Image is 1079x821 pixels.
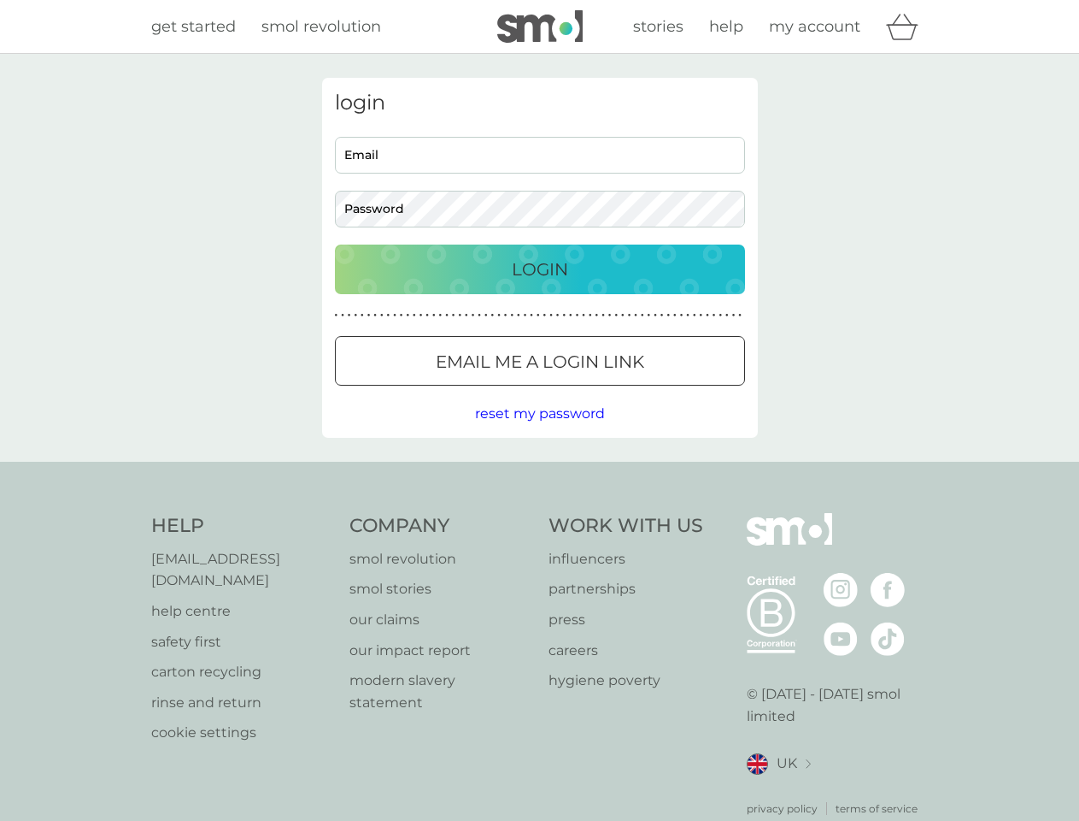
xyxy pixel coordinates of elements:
[836,800,918,817] a: terms of service
[548,513,703,540] h4: Work With Us
[151,548,333,592] a: [EMAIL_ADDRESS][DOMAIN_NAME]
[530,311,533,320] p: ●
[608,311,612,320] p: ●
[335,245,745,294] button: Login
[537,311,540,320] p: ●
[373,311,377,320] p: ●
[341,311,344,320] p: ●
[732,311,736,320] p: ●
[633,17,683,36] span: stories
[349,578,531,600] a: smol stories
[151,661,333,683] a: carton recycling
[524,311,527,320] p: ●
[484,311,488,320] p: ●
[548,578,703,600] a: partnerships
[548,640,703,662] p: careers
[151,15,236,39] a: get started
[747,513,832,571] img: smol
[497,311,501,320] p: ●
[261,17,381,36] span: smol revolution
[349,609,531,631] a: our claims
[348,311,351,320] p: ●
[777,753,797,775] span: UK
[393,311,396,320] p: ●
[634,311,637,320] p: ●
[475,405,605,422] span: reset my password
[628,311,631,320] p: ●
[151,631,333,653] a: safety first
[738,311,742,320] p: ●
[666,311,670,320] p: ●
[425,311,429,320] p: ●
[548,670,703,692] a: hygiene poverty
[641,311,644,320] p: ●
[718,311,722,320] p: ●
[601,311,605,320] p: ●
[497,10,583,43] img: smol
[769,15,860,39] a: my account
[548,609,703,631] a: press
[549,311,553,320] p: ●
[654,311,657,320] p: ●
[673,311,677,320] p: ●
[349,670,531,713] a: modern slavery statement
[478,311,481,320] p: ●
[491,311,495,320] p: ●
[769,17,860,36] span: my account
[504,311,507,320] p: ●
[380,311,384,320] p: ●
[576,311,579,320] p: ●
[349,513,531,540] h4: Company
[436,348,644,375] p: Email me a login link
[151,600,333,623] a: help centre
[400,311,403,320] p: ●
[261,15,381,39] a: smol revolution
[439,311,443,320] p: ●
[633,15,683,39] a: stories
[693,311,696,320] p: ●
[458,311,461,320] p: ●
[871,573,905,607] img: visit the smol Facebook page
[472,311,475,320] p: ●
[387,311,390,320] p: ●
[686,311,689,320] p: ●
[432,311,436,320] p: ●
[335,91,745,115] h3: login
[349,548,531,570] p: smol revolution
[151,692,333,714] p: rinse and return
[445,311,449,320] p: ●
[349,640,531,662] a: our impact report
[151,722,333,744] a: cookie settings
[512,256,568,283] p: Login
[548,548,703,570] p: influencers
[562,311,566,320] p: ●
[475,403,605,425] button: reset my password
[871,622,905,656] img: visit the smol Tiktok page
[361,311,364,320] p: ●
[886,9,929,44] div: basket
[589,311,592,320] p: ●
[747,683,929,727] p: © [DATE] - [DATE] smol limited
[517,311,520,320] p: ●
[465,311,468,320] p: ●
[747,800,818,817] p: privacy policy
[725,311,729,320] p: ●
[709,15,743,39] a: help
[614,311,618,320] p: ●
[406,311,409,320] p: ●
[452,311,455,320] p: ●
[709,17,743,36] span: help
[367,311,371,320] p: ●
[413,311,416,320] p: ●
[712,311,716,320] p: ●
